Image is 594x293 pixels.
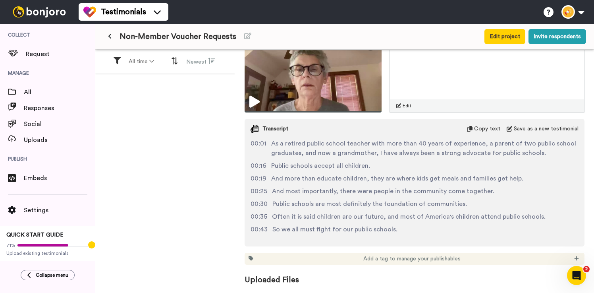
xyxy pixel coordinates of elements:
[251,139,266,158] span: 00:01
[484,29,525,44] button: Edit project
[21,270,75,280] button: Collapse menu
[24,87,95,97] span: All
[88,241,95,248] div: Tooltip anchor
[251,125,258,133] img: transcript.svg
[271,174,523,183] span: And more than educate children, they are where kids get meals and families get help.
[251,199,268,209] span: 00:30
[10,6,69,17] img: bj-logo-header-white.svg
[528,29,586,44] button: Invite respondents
[181,54,220,69] button: Newest
[24,173,95,183] span: Embeds
[6,232,64,238] span: QUICK START GUIDE
[24,119,95,129] span: Social
[6,242,15,248] span: 71%
[271,139,579,158] span: As a retired public school teacher with more than 40 years of experience, a parent of two public ...
[124,54,159,69] button: All time
[251,161,266,171] span: 00:16
[26,49,95,59] span: Request
[272,225,397,234] span: So we all must fight for our public schools.
[583,266,590,272] span: 2
[272,186,494,196] span: And most importantly, there were people in the community come together.
[101,6,146,17] span: Testimonials
[245,33,382,113] img: b30c6e5b-4ac2-4101-bc10-3560438b6386-thumbnail_full-1755096430.jpg
[567,266,586,285] iframe: Intercom live chat
[83,6,96,18] img: tm-color.svg
[262,125,288,133] span: Transcript
[272,212,546,221] span: Often it is said children are our future, and most of America's children attend public schools.
[272,199,467,209] span: Public schools are most definitely the foundation of communities.
[245,265,584,285] span: Uploaded Files
[363,255,461,263] span: Add a tag to manage your publishables
[36,272,68,278] span: Collapse menu
[251,186,267,196] span: 00:25
[251,225,268,234] span: 00:43
[514,125,579,133] span: Save as a new testimonial
[24,103,95,113] span: Responses
[251,212,267,221] span: 00:35
[251,174,266,183] span: 00:19
[403,103,411,109] span: Edit
[271,161,370,171] span: Public schools accept all children.
[6,250,89,256] span: Upload existing testimonials
[24,206,95,215] span: Settings
[474,125,500,133] span: Copy text
[120,31,236,42] span: Non-Member Voucher Requests
[24,135,95,145] span: Uploads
